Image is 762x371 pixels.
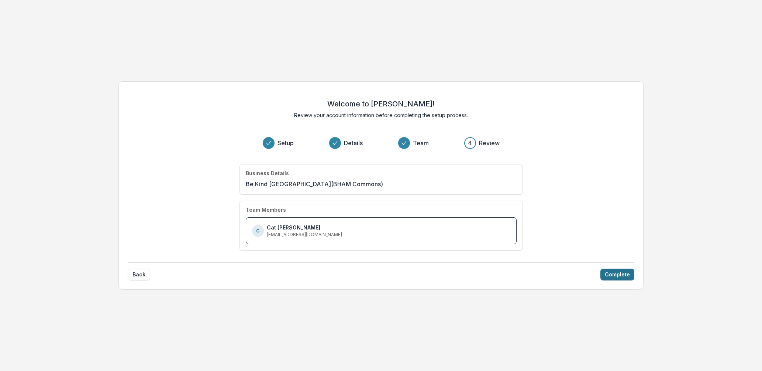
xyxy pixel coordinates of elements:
[267,224,320,231] p: Cat [PERSON_NAME]
[263,137,500,149] div: Progress
[256,228,259,234] p: C
[294,111,468,119] p: Review your account information before completing the setup process.
[344,139,363,147] h3: Details
[267,231,342,238] p: [EMAIL_ADDRESS][DOMAIN_NAME]
[600,269,634,280] button: Complete
[479,139,500,147] h3: Review
[246,170,289,177] h4: Business Details
[327,99,435,108] h2: Welcome to [PERSON_NAME]!
[128,269,150,280] button: Back
[413,139,429,147] h3: Team
[246,180,383,188] p: Be Kind [GEOGRAPHIC_DATA] (BHAM Commons)
[277,139,294,147] h3: Setup
[468,139,472,147] div: 4
[246,207,286,213] h4: Team Members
